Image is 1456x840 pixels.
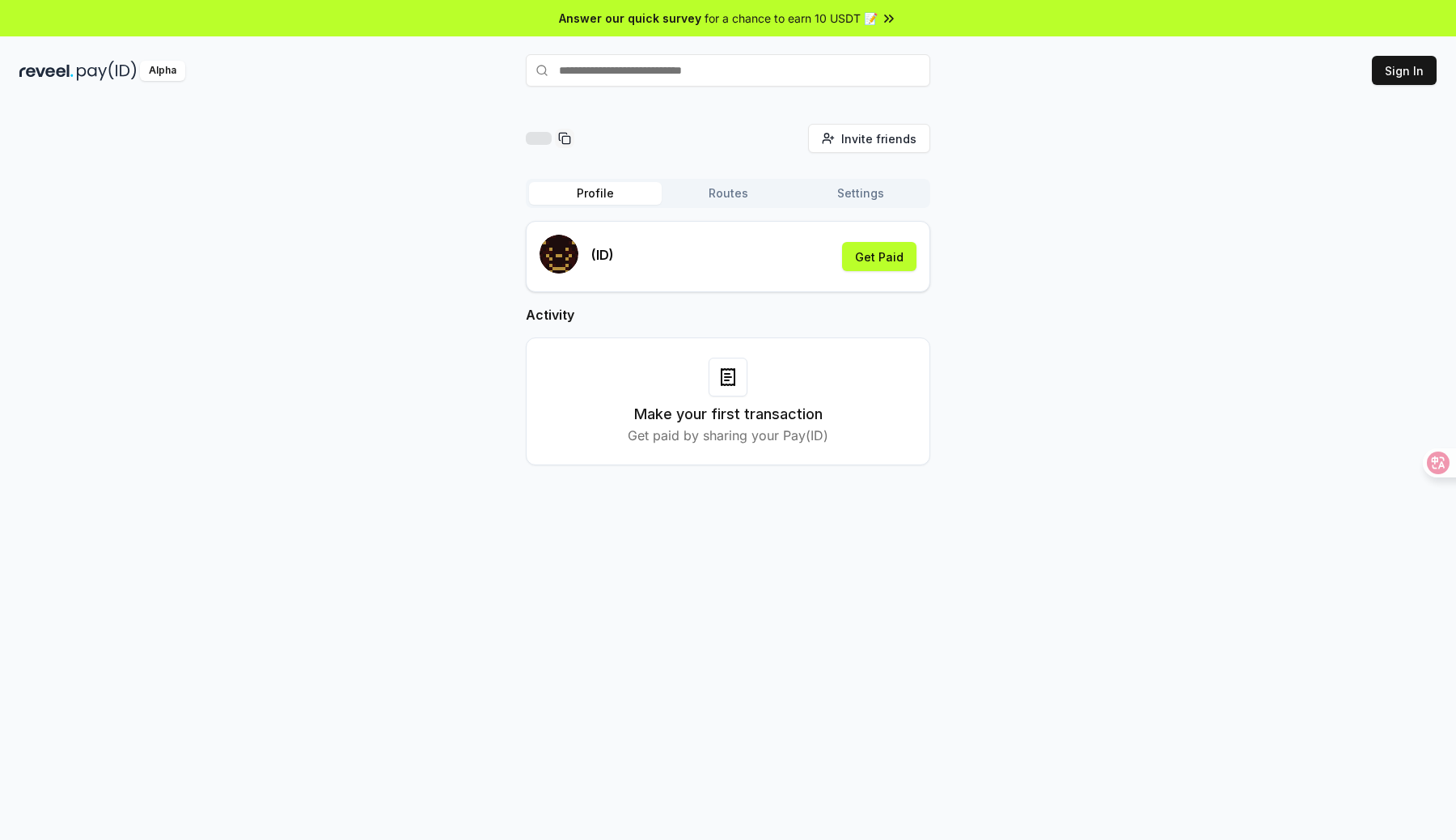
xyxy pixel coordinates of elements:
img: reveel_dark [19,61,74,81]
span: Invite friends [841,130,916,147]
div: Alpha [140,61,185,81]
span: for a chance to earn 10 USDT 📝 [705,10,878,27]
p: Get paid by sharing your Pay(ID) [628,426,828,445]
span: Answer our quick survey [559,10,701,27]
img: pay_id [77,61,137,81]
button: Sign In [1372,56,1437,85]
p: (ID) [591,245,614,265]
button: Settings [794,182,927,205]
button: Get Paid [842,242,916,271]
h3: Make your first transaction [634,403,823,426]
button: Routes [662,182,794,205]
h2: Activity [526,305,930,325]
button: Profile [529,182,662,205]
button: Invite friends [808,124,930,153]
